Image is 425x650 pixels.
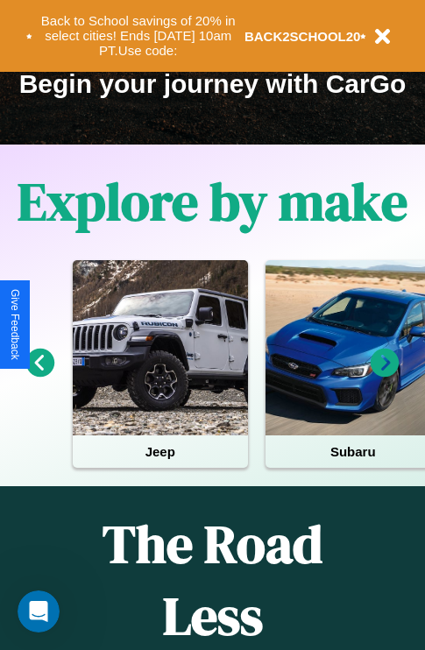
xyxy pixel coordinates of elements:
h1: Explore by make [18,166,407,237]
b: BACK2SCHOOL20 [244,29,361,44]
h4: Jeep [73,435,248,468]
button: Back to School savings of 20% in select cities! Ends [DATE] 10am PT.Use code: [32,9,244,63]
div: Give Feedback [9,289,21,360]
iframe: Intercom live chat [18,590,60,632]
